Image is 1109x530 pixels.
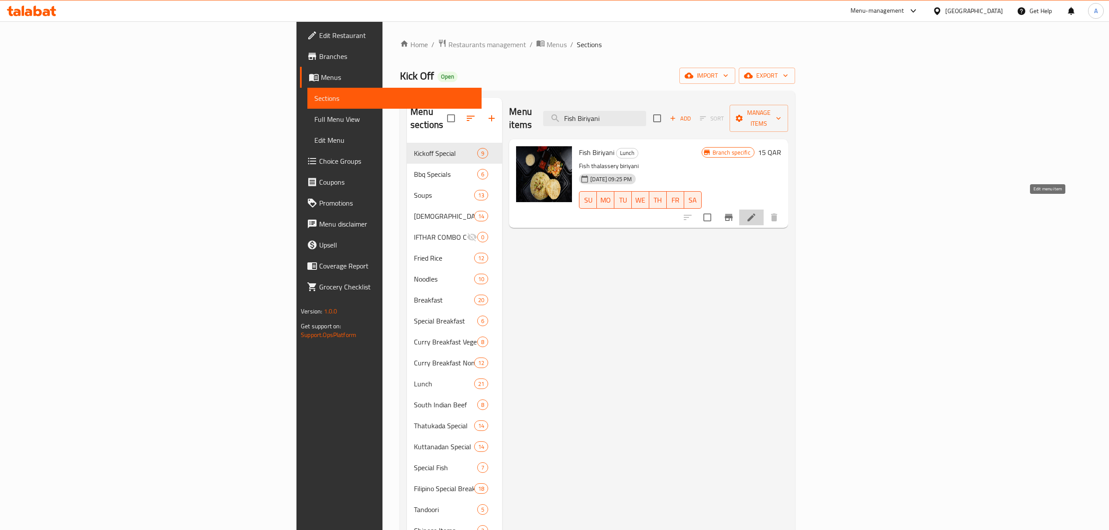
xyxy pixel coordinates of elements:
[407,143,502,164] div: Kickoff Special9
[475,485,488,493] span: 18
[300,193,482,213] a: Promotions
[319,261,475,271] span: Coverage Report
[475,296,488,304] span: 20
[666,112,694,125] span: Add item
[448,39,526,50] span: Restaurants management
[730,105,788,132] button: Manage items
[475,443,488,451] span: 14
[307,88,482,109] a: Sections
[477,462,488,473] div: items
[414,358,474,368] span: Curry Breakfast Non-Vegetarian
[579,161,701,172] p: Fish thalassery biriyani
[407,331,502,352] div: Curry Breakfast Vegetarian8
[300,276,482,297] a: Grocery Checklist
[414,211,474,221] div: Iftar Special Menu
[400,39,795,50] nav: breadcrumb
[579,146,614,159] span: Fish Biriyani
[653,194,663,206] span: TH
[407,227,502,248] div: IFTHAR COMBO CHICKEN0
[300,172,482,193] a: Coupons
[614,191,632,209] button: TU
[414,420,474,431] span: Thatukada Special
[407,457,502,478] div: Special Fish7
[478,401,488,409] span: 8
[635,194,646,206] span: WE
[474,211,488,221] div: items
[407,373,502,394] div: Lunch21
[764,207,785,228] button: delete
[577,39,602,50] span: Sections
[414,504,477,515] span: Tandoori
[407,289,502,310] div: Breakfast20
[536,39,567,50] a: Menus
[616,148,638,158] span: Lunch
[474,358,488,368] div: items
[597,191,614,209] button: MO
[477,504,488,515] div: items
[407,164,502,185] div: Bbq Specials6
[478,233,488,241] span: 0
[319,282,475,292] span: Grocery Checklist
[300,46,482,67] a: Branches
[688,194,698,206] span: SA
[300,151,482,172] a: Choice Groups
[319,177,475,187] span: Coupons
[737,107,781,129] span: Manage items
[319,240,475,250] span: Upsell
[530,39,533,50] li: /
[509,105,533,131] h2: Menu items
[407,185,502,206] div: Soups13
[319,198,475,208] span: Promotions
[579,191,597,209] button: SU
[666,112,694,125] button: Add
[414,399,477,410] span: South Indian Beef
[475,422,488,430] span: 14
[300,67,482,88] a: Menus
[319,219,475,229] span: Menu disclaimer
[414,462,477,473] div: Special Fish
[587,175,635,183] span: [DATE] 09:25 PM
[474,420,488,431] div: items
[618,194,628,206] span: TU
[414,148,477,158] span: Kickoff Special
[851,6,904,16] div: Menu-management
[314,114,475,124] span: Full Menu View
[301,320,341,332] span: Get support on:
[300,255,482,276] a: Coverage Report
[670,194,681,206] span: FR
[477,399,488,410] div: items
[407,478,502,499] div: Filipino Special Breakfast18
[477,337,488,347] div: items
[414,337,477,347] span: Curry Breakfast Vegetarian
[414,253,474,263] div: Fried Rice
[474,379,488,389] div: items
[684,191,702,209] button: SA
[414,169,477,179] div: Bbq Specials
[1094,6,1098,16] span: A
[407,268,502,289] div: Noodles10
[414,274,474,284] span: Noodles
[474,483,488,494] div: items
[467,232,477,242] svg: Inactive section
[475,212,488,220] span: 14
[414,316,477,326] span: Special Breakfast
[475,380,488,388] span: 21
[477,316,488,326] div: items
[478,338,488,346] span: 8
[407,248,502,268] div: Fried Rice12
[300,25,482,46] a: Edit Restaurant
[414,190,474,200] span: Soups
[414,483,474,494] span: Filipino Special Breakfast
[570,39,573,50] li: /
[718,207,739,228] button: Branch-specific-item
[649,191,667,209] button: TH
[667,191,684,209] button: FR
[407,499,502,520] div: Tandoori5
